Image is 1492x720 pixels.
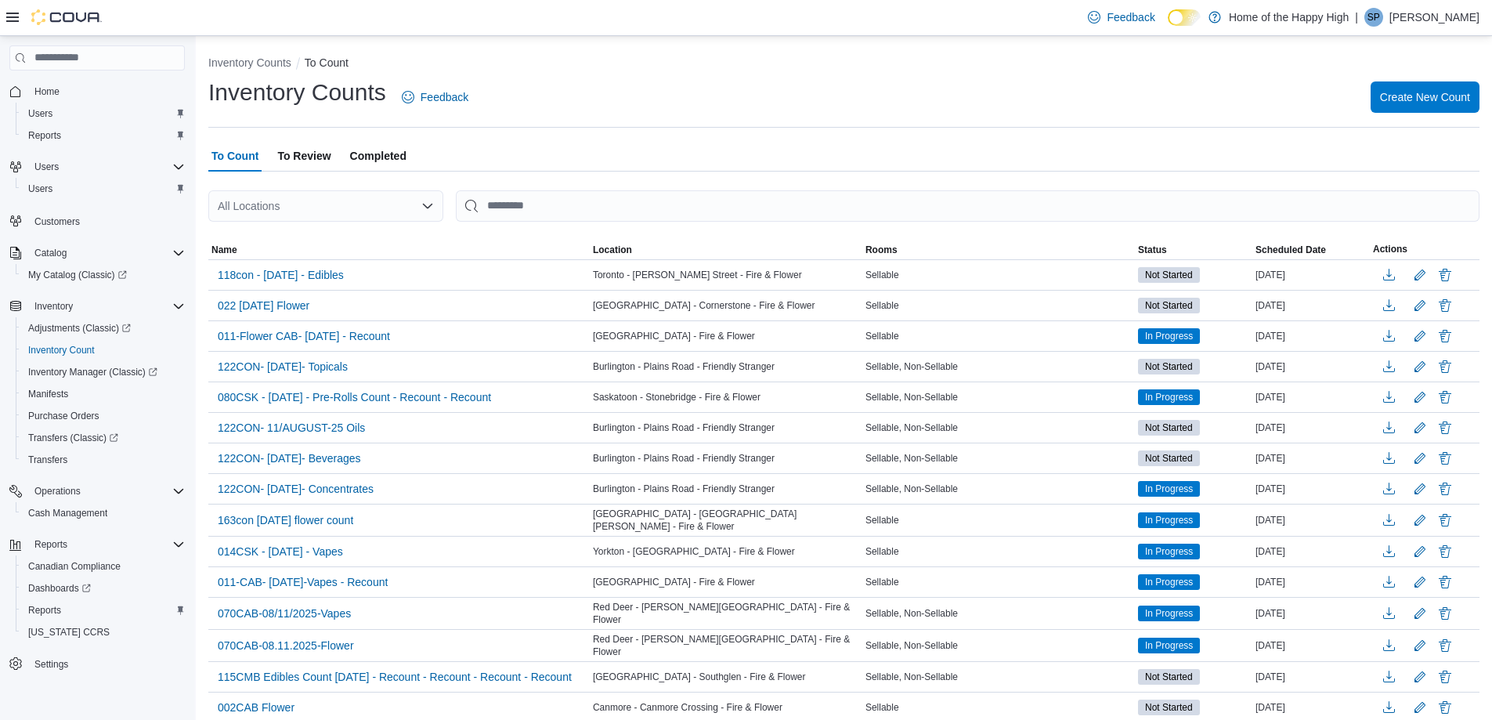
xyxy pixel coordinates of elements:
[22,385,74,403] a: Manifests
[211,385,497,409] button: 080CSK - [DATE] - Pre-Rolls Count - Recount - Recount
[862,604,1135,623] div: Sellable, Non-Sellable
[28,297,79,316] button: Inventory
[218,574,388,590] span: 011-CAB- [DATE]-Vapes - Recount
[3,534,191,555] button: Reports
[862,511,1135,530] div: Sellable
[1411,477,1429,501] button: Edit count details
[593,391,760,403] span: Saskatoon - Stonebridge - Fire & Flower
[34,215,80,228] span: Customers
[1145,360,1193,374] span: Not Started
[28,269,127,281] span: My Catalog (Classic)
[1436,357,1454,376] button: Delete
[28,535,185,554] span: Reports
[1411,263,1429,287] button: Edit count details
[1138,389,1200,405] span: In Progress
[1411,570,1429,594] button: Edit count details
[593,483,775,495] span: Burlington - Plains Road - Friendly Stranger
[1436,668,1454,686] button: Delete
[1138,638,1200,653] span: In Progress
[22,104,185,123] span: Users
[22,385,185,403] span: Manifests
[211,263,350,287] button: 118con - [DATE] - Edibles
[593,299,815,312] span: [GEOGRAPHIC_DATA] - Cornerstone - Fire & Flower
[3,653,191,675] button: Settings
[28,388,68,400] span: Manifests
[211,324,396,348] button: 011-Flower CAB- [DATE] - Recount
[593,671,806,683] span: [GEOGRAPHIC_DATA] - Southglen - Fire & Flower
[1135,241,1252,259] button: Status
[1436,604,1454,623] button: Delete
[16,502,191,524] button: Cash Management
[22,126,67,145] a: Reports
[28,482,185,501] span: Operations
[28,297,185,316] span: Inventory
[218,512,353,528] span: 163con [DATE] flower count
[22,623,185,642] span: Washington CCRS
[1252,266,1370,284] div: [DATE]
[218,450,361,466] span: 122CON- [DATE]- Beverages
[862,542,1135,561] div: Sellable
[9,74,185,715] nav: Complex example
[211,294,316,317] button: 022 [DATE] Flower
[16,577,191,599] a: Dashboards
[1411,416,1429,440] button: Edit count details
[211,355,354,378] button: 122CON- [DATE]- Topicals
[3,209,191,232] button: Customers
[1436,479,1454,498] button: Delete
[1411,696,1429,719] button: Edit count details
[28,432,118,444] span: Transfers (Classic)
[16,599,191,621] button: Reports
[1138,267,1200,283] span: Not Started
[1252,241,1370,259] button: Scheduled Date
[16,449,191,471] button: Transfers
[28,344,95,356] span: Inventory Count
[22,266,133,284] a: My Catalog (Classic)
[1107,9,1154,25] span: Feedback
[1436,418,1454,437] button: Delete
[1145,329,1193,343] span: In Progress
[28,560,121,573] span: Canadian Compliance
[211,634,360,657] button: 070CAB-08.11.2025-Flower
[22,504,185,523] span: Cash Management
[22,341,185,360] span: Inventory Count
[1436,327,1454,346] button: Delete
[28,507,107,519] span: Cash Management
[593,330,755,342] span: [GEOGRAPHIC_DATA] - Fire & Flower
[211,140,258,172] span: To Count
[28,244,73,262] button: Catalog
[22,319,137,338] a: Adjustments (Classic)
[1389,8,1479,27] p: [PERSON_NAME]
[1252,698,1370,717] div: [DATE]
[396,81,475,113] a: Feedback
[28,82,66,101] a: Home
[593,701,782,714] span: Canmore - Canmore Crossing - Fire & Flower
[16,555,191,577] button: Canadian Compliance
[3,80,191,103] button: Home
[1145,451,1193,465] span: Not Started
[593,360,775,373] span: Burlington - Plains Road - Friendly Stranger
[22,179,185,198] span: Users
[1252,296,1370,315] div: [DATE]
[1145,639,1193,653] span: In Progress
[211,244,237,256] span: Name
[862,698,1135,717] div: Sellable
[1138,669,1200,685] span: Not Started
[593,601,859,626] span: Red Deer - [PERSON_NAME][GEOGRAPHIC_DATA] - Fire & Flower
[421,200,434,212] button: Open list of options
[1145,421,1193,435] span: Not Started
[590,241,862,259] button: Location
[1436,266,1454,284] button: Delete
[1138,328,1200,344] span: In Progress
[1229,8,1349,27] p: Home of the Happy High
[865,244,898,256] span: Rooms
[1373,243,1407,255] span: Actions
[1367,8,1380,27] span: SP
[218,359,348,374] span: 122CON- [DATE]- Topicals
[34,161,59,173] span: Users
[593,422,775,434] span: Burlington - Plains Road - Friendly Stranger
[1411,385,1429,409] button: Edit count details
[1411,508,1429,532] button: Edit count details
[3,295,191,317] button: Inventory
[1252,511,1370,530] div: [DATE]
[1252,636,1370,655] div: [DATE]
